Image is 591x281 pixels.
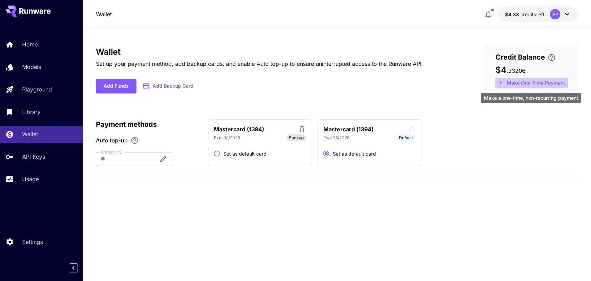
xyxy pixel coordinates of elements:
[396,135,415,141] span: Default
[495,78,568,88] button: Make a one-time, non-recurring payment
[22,152,45,161] p: API Keys
[22,130,38,138] p: Wallet
[128,136,142,144] button: Enable Auto top-up to ensure uninterrupted service. We'll automatically bill the chosen amount wh...
[333,150,376,157] span: Set as default card
[101,149,123,155] label: Amount ($)
[545,53,558,62] button: Enter your card details and choose an Auto top-up amount to avoid service interruptions. We'll au...
[96,119,200,130] p: Payment methods
[96,10,112,18] nav: breadcrumb
[22,175,39,183] p: Usage
[22,40,38,49] p: Home
[69,263,78,272] button: Collapse sidebar
[96,60,423,68] p: Set up your payment method, add backup cards, and enable Auto top-up to ensure uninterrupted acce...
[323,125,374,133] p: Mastercard (1394)
[96,79,136,93] button: Add Funds
[96,10,112,18] a: Wallet
[495,65,506,75] span: $4
[289,135,304,141] span: Backup
[214,135,240,141] p: Exp: 08/2028
[74,262,83,274] div: Collapse sidebar
[323,135,349,141] p: Exp: 08/2028
[520,11,544,17] span: credits left
[96,136,128,144] span: Auto top-up
[495,52,545,62] span: Credit Balance
[505,11,544,18] div: $4.33206
[214,125,264,133] p: Mastercard (1394)
[22,108,41,116] p: Library
[498,6,578,22] button: $4.33206AP
[505,11,520,17] span: $4.33
[22,63,41,71] p: Models
[22,238,43,246] p: Settings
[481,93,581,103] div: Make a one-time, non-recurring payment
[22,85,52,94] p: Playground
[550,9,560,19] div: AP
[96,47,423,57] h3: Wallet
[136,79,201,93] button: Add Backup Card
[506,67,525,74] span: . 33206
[223,150,267,157] span: Set as default card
